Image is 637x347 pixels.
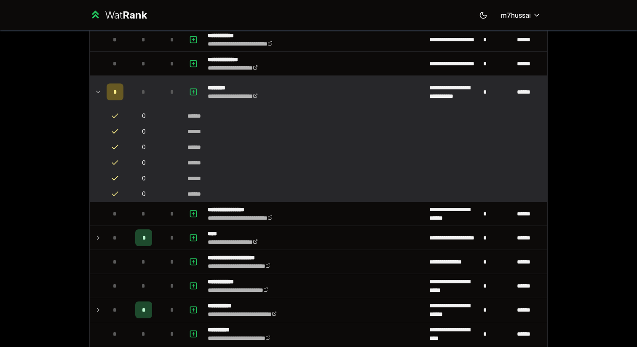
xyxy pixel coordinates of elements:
td: 0 [127,140,161,155]
div: Wat [105,8,147,22]
span: m7hussai [501,10,531,20]
span: Rank [123,9,147,21]
td: 0 [127,171,161,186]
button: m7hussai [494,8,548,23]
td: 0 [127,108,161,124]
a: WatRank [89,8,147,22]
td: 0 [127,186,161,202]
td: 0 [127,155,161,170]
td: 0 [127,124,161,139]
